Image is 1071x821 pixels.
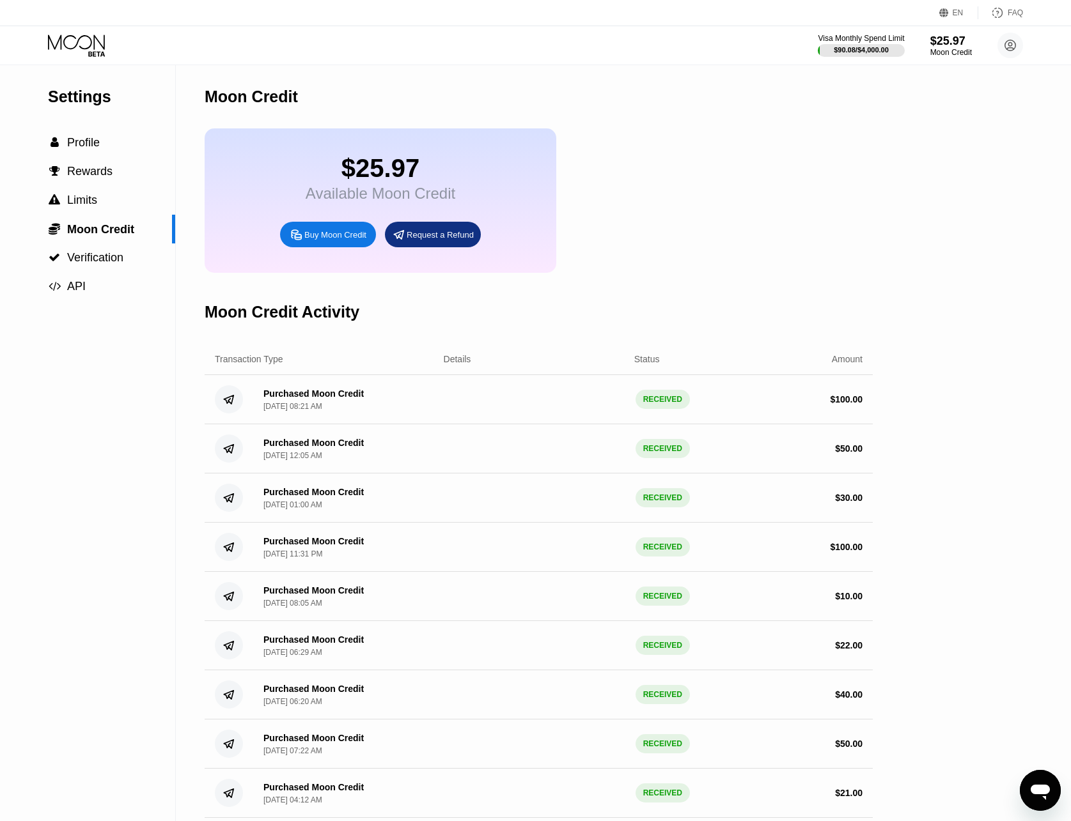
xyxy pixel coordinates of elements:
span:  [51,137,59,148]
div: Purchased Moon Credit [263,782,364,792]
div: Purchased Moon Credit [263,585,364,595]
div: RECEIVED [636,587,690,606]
div: $25.97 [930,35,972,48]
div: [DATE] 08:05 AM [263,599,322,608]
span: Moon Credit [67,223,134,236]
div: RECEIVED [636,390,690,409]
div: Request a Refund [385,222,481,247]
span: Rewards [67,165,113,178]
div: Buy Moon Credit [304,229,366,240]
div: [DATE] 11:31 PM [263,549,322,558]
div: Status [634,354,660,364]
div: RECEIVED [636,537,690,556]
div: Amount [832,354,863,364]
div: Moon Credit [930,48,972,57]
div:  [48,194,61,206]
div: Settings [48,88,175,106]
div: FAQ [1008,8,1023,17]
div: Purchased Moon Credit [263,684,364,694]
span: Limits [67,194,97,206]
div:  [48,137,61,148]
div: $25.97Moon Credit [930,35,972,57]
div: RECEIVED [636,685,690,704]
div: [DATE] 04:12 AM [263,795,322,804]
div: Purchased Moon Credit [263,388,364,399]
div: $25.97 [306,154,455,183]
div: $90.08 / $4,000.00 [834,46,889,54]
div: Visa Monthly Spend Limit [818,34,904,43]
div: $ 100.00 [830,542,863,552]
div: EN [939,6,978,19]
div: Buy Moon Credit [280,222,376,247]
div: FAQ [978,6,1023,19]
div: Purchased Moon Credit [263,536,364,546]
div: $ 50.00 [835,739,863,749]
div: Available Moon Credit [306,185,455,203]
div: $ 21.00 [835,788,863,798]
div: RECEIVED [636,439,690,458]
div:  [48,280,61,292]
div: [DATE] 06:20 AM [263,697,322,706]
span:  [49,280,61,292]
div: Details [444,354,471,364]
span:  [49,222,60,235]
iframe: Nút để khởi chạy cửa sổ nhắn tin [1020,770,1061,811]
span:  [49,252,60,263]
div:  [48,165,61,177]
div: [DATE] 07:22 AM [263,746,322,755]
div: Moon Credit Activity [205,303,359,321]
div: Request a Refund [407,229,474,240]
div: $ 40.00 [835,689,863,700]
div: RECEIVED [636,783,690,802]
div: EN [953,8,964,17]
span: API [67,280,86,293]
div: Purchased Moon Credit [263,634,364,645]
div: Purchased Moon Credit [263,438,364,448]
div: $ 30.00 [835,493,863,503]
div: $ 100.00 [830,394,863,404]
div: Moon Credit [205,88,298,106]
div:  [48,252,61,263]
span:  [49,165,60,177]
div:  [48,222,61,235]
div: $ 22.00 [835,640,863,650]
div: [DATE] 06:29 AM [263,648,322,657]
span: Verification [67,251,123,264]
div: RECEIVED [636,734,690,753]
div: Purchased Moon Credit [263,487,364,497]
span:  [49,194,60,206]
div: [DATE] 08:21 AM [263,402,322,411]
div: $ 50.00 [835,443,863,454]
div: RECEIVED [636,488,690,507]
div: $ 10.00 [835,591,863,601]
div: Transaction Type [215,354,283,364]
div: Purchased Moon Credit [263,733,364,743]
span: Profile [67,136,100,149]
div: [DATE] 01:00 AM [263,500,322,509]
div: Visa Monthly Spend Limit$90.08/$4,000.00 [818,34,904,57]
div: RECEIVED [636,636,690,655]
div: [DATE] 12:05 AM [263,451,322,460]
